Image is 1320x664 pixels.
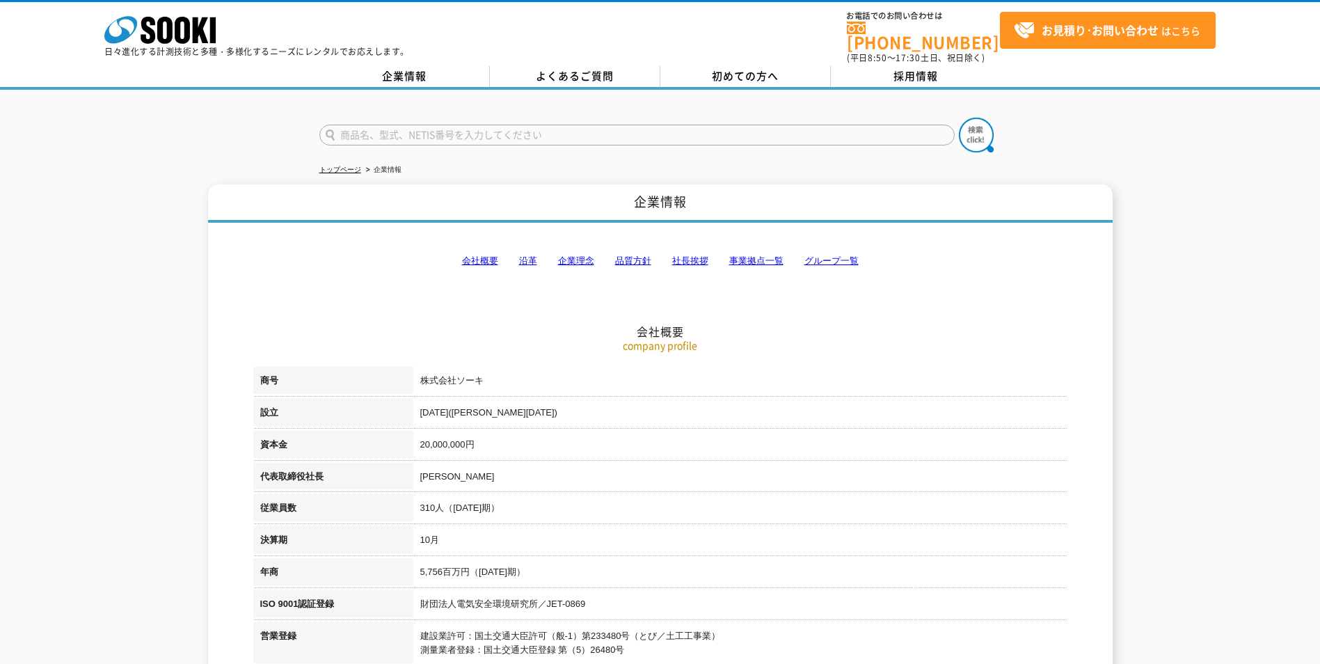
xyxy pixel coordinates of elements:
[896,52,921,64] span: 17:30
[558,255,594,266] a: 企業理念
[712,68,779,84] span: 初めての方へ
[253,526,413,558] th: 決算期
[413,590,1067,622] td: 財団法人電気安全環境研究所／JET-0869
[319,125,955,145] input: 商品名、型式、NETIS番号を入力してください
[413,463,1067,495] td: [PERSON_NAME]
[868,52,887,64] span: 8:50
[253,431,413,463] th: 資本金
[413,558,1067,590] td: 5,756百万円（[DATE]期）
[672,255,708,266] a: 社長挨拶
[413,526,1067,558] td: 10月
[253,494,413,526] th: 従業員数
[729,255,784,266] a: 事業拠点一覧
[319,166,361,173] a: トップページ
[253,338,1067,353] p: company profile
[413,399,1067,431] td: [DATE]([PERSON_NAME][DATE])
[847,12,1000,20] span: お電話でのお問い合わせは
[660,66,831,87] a: 初めての方へ
[319,66,490,87] a: 企業情報
[413,431,1067,463] td: 20,000,000円
[253,463,413,495] th: 代表取締役社長
[413,494,1067,526] td: 310人（[DATE]期）
[253,558,413,590] th: 年商
[959,118,994,152] img: btn_search.png
[615,255,651,266] a: 品質方針
[804,255,859,266] a: グループ一覧
[363,163,401,177] li: 企業情報
[208,184,1113,223] h1: 企業情報
[519,255,537,266] a: 沿革
[1000,12,1216,49] a: お見積り･お問い合わせはこちら
[253,590,413,622] th: ISO 9001認証登録
[413,367,1067,399] td: 株式会社ソーキ
[253,185,1067,339] h2: 会社概要
[847,52,985,64] span: (平日 ～ 土日、祝日除く)
[1042,22,1159,38] strong: お見積り･お問い合わせ
[253,399,413,431] th: 設立
[253,367,413,399] th: 商号
[1014,20,1200,41] span: はこちら
[831,66,1001,87] a: 採用情報
[462,255,498,266] a: 会社概要
[847,22,1000,50] a: [PHONE_NUMBER]
[104,47,409,56] p: 日々進化する計測技術と多種・多様化するニーズにレンタルでお応えします。
[490,66,660,87] a: よくあるご質問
